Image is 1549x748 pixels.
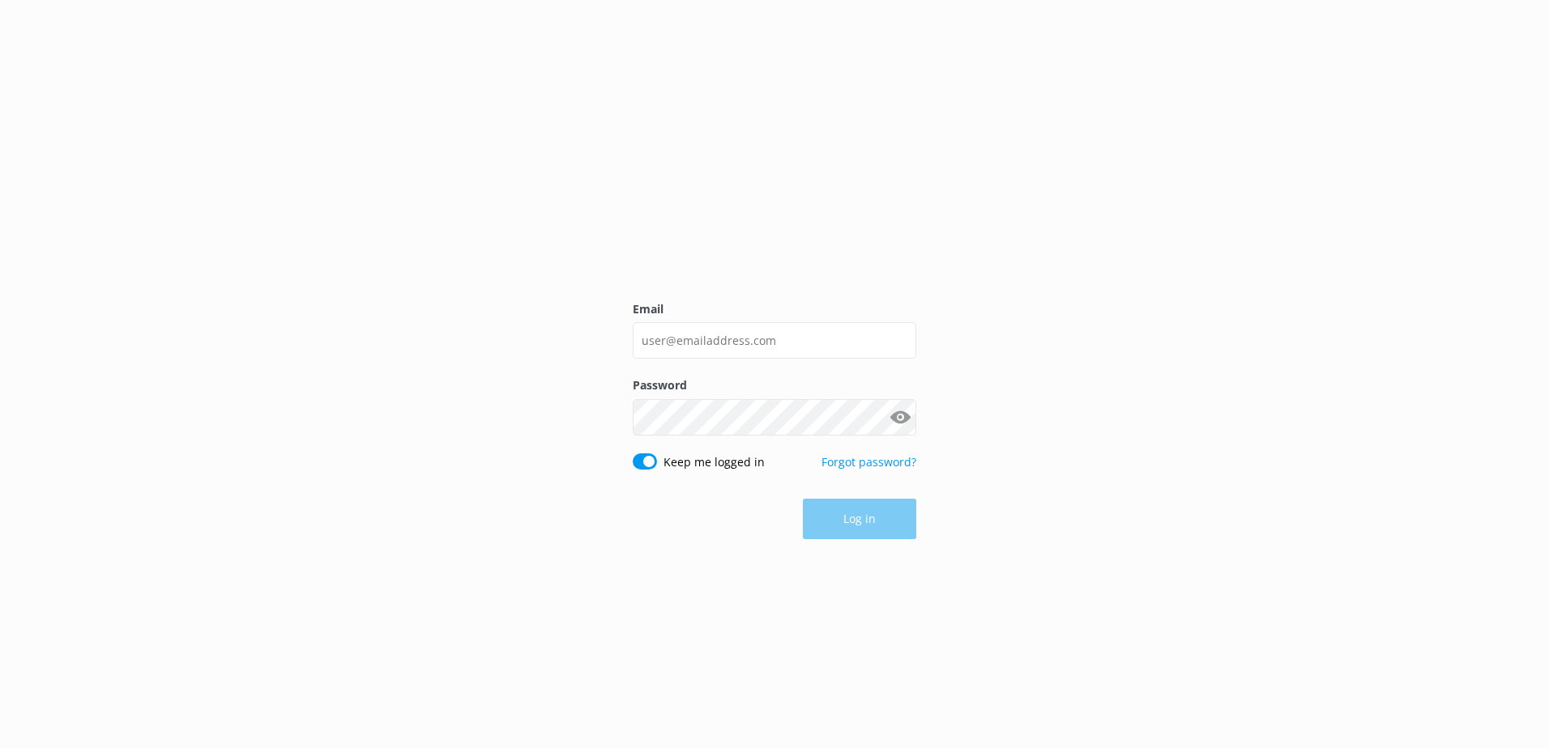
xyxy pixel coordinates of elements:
button: Show password [884,401,916,433]
a: Forgot password? [821,454,916,470]
label: Password [633,376,916,394]
label: Keep me logged in [664,453,765,471]
input: user@emailaddress.com [633,322,916,359]
label: Email [633,300,916,318]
